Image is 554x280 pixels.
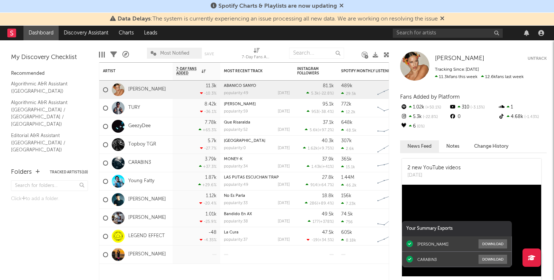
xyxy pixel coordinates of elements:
[416,125,425,129] span: 0 %
[200,219,217,224] div: -25.9 %
[417,257,437,262] div: CARABIN3
[469,106,485,110] span: -3.13 %
[341,165,355,169] div: 15.1k
[198,183,217,187] div: +29.6 %
[297,67,323,75] div: Instagram Followers
[204,52,214,56] button: Save
[374,81,407,99] svg: Chart title
[224,102,256,106] a: [PERSON_NAME]
[128,251,166,258] a: [PERSON_NAME]
[523,115,539,119] span: -1.43 %
[341,194,351,198] div: 156k
[435,75,477,79] span: 11.3k fans this week
[323,84,334,88] div: 81.1k
[307,109,334,114] div: ( )
[422,115,438,119] span: -22.8 %
[374,154,407,172] svg: Chart title
[341,102,351,107] div: 772k
[498,103,547,112] div: 1
[322,230,334,235] div: 47.5k
[322,194,334,198] div: 18.8k
[160,51,189,56] span: Most Notified
[341,120,352,125] div: 648k
[224,139,290,143] div: MOSCHINO
[128,123,151,129] a: GeezyDee
[400,122,449,131] div: 6
[322,157,334,162] div: 37.9k
[320,92,333,96] span: -22.8 %
[310,128,318,132] span: 5.6k
[435,55,484,62] a: [PERSON_NAME]
[59,26,114,40] a: Discovery Assistant
[308,147,318,151] span: 1.62k
[311,238,318,242] span: -19
[374,117,407,136] svg: Chart title
[224,84,256,88] a: ABANICO SANYO
[224,69,279,73] div: Most Recent Track
[319,238,333,242] span: +34.5 %
[224,176,279,180] a: LAS PUTAS ESCUCHAN TRAP
[341,139,352,143] div: 307k
[242,53,271,62] div: 7-Day Fans Added (7-Day Fans Added)
[400,140,439,152] button: News Feed
[341,183,357,188] div: 46.2k
[224,165,248,169] div: popularity: 34
[319,147,333,151] span: +9.75 %
[435,75,524,79] span: 12.6k fans last week
[200,237,217,242] div: -4.35 %
[224,91,248,95] div: popularity: 49
[341,175,354,180] div: 1.44M
[278,91,290,95] div: [DATE]
[200,146,217,151] div: -27.7 %
[224,194,290,198] div: No Es Parla
[99,44,105,65] div: Edit Columns
[341,157,352,162] div: 365k
[206,212,217,217] div: 1.01k
[305,201,334,206] div: ( )
[400,103,449,112] div: 1.02k
[11,168,32,177] div: Folders
[307,237,334,242] div: ( )
[417,242,448,247] div: [PERSON_NAME]
[341,146,354,151] div: 2.6k
[322,165,333,169] span: +41 %
[278,238,290,242] div: [DATE]
[224,238,248,242] div: popularity: 37
[341,128,357,133] div: 48.5k
[311,92,319,96] span: 5.3k
[224,121,250,125] a: Que Risaralda
[11,80,81,95] a: Algorithmic A&R Assistant ([GEOGRAPHIC_DATA])
[224,183,248,187] div: popularity: 49
[110,44,117,65] div: Filters
[278,146,290,150] div: [DATE]
[318,202,333,206] span: +89.4 %
[128,160,151,166] a: CARABIN3
[528,55,547,62] button: Untrack
[11,99,81,128] a: Algorithmic A&R Assistant ([GEOGRAPHIC_DATA] / [GEOGRAPHIC_DATA] / [GEOGRAPHIC_DATA])
[278,165,290,169] div: [DATE]
[206,84,217,88] div: 11.3k
[393,29,503,38] input: Search for artists
[224,84,290,88] div: ABANICO SANYO
[407,164,461,172] div: 2 new YouTube videos
[128,178,154,184] a: Young Fatty
[278,201,290,205] div: [DATE]
[449,103,498,112] div: 310
[122,44,129,65] div: A&R Pipeline
[224,121,290,125] div: Que Risaralda
[498,112,547,122] div: 4.68k
[224,139,265,143] a: [GEOGRAPHIC_DATA]
[341,110,355,114] div: 12.2k
[278,183,290,187] div: [DATE]
[199,201,217,206] div: -20.4 %
[224,146,246,150] div: popularity: 0
[306,183,334,187] div: ( )
[341,230,352,235] div: 605k
[407,172,461,179] div: [DATE]
[440,16,444,22] span: Dismiss
[278,128,290,132] div: [DATE]
[224,220,248,224] div: popularity: 38
[224,231,239,235] a: La Cura
[139,26,162,40] a: Leads
[224,194,245,198] a: No Es Parla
